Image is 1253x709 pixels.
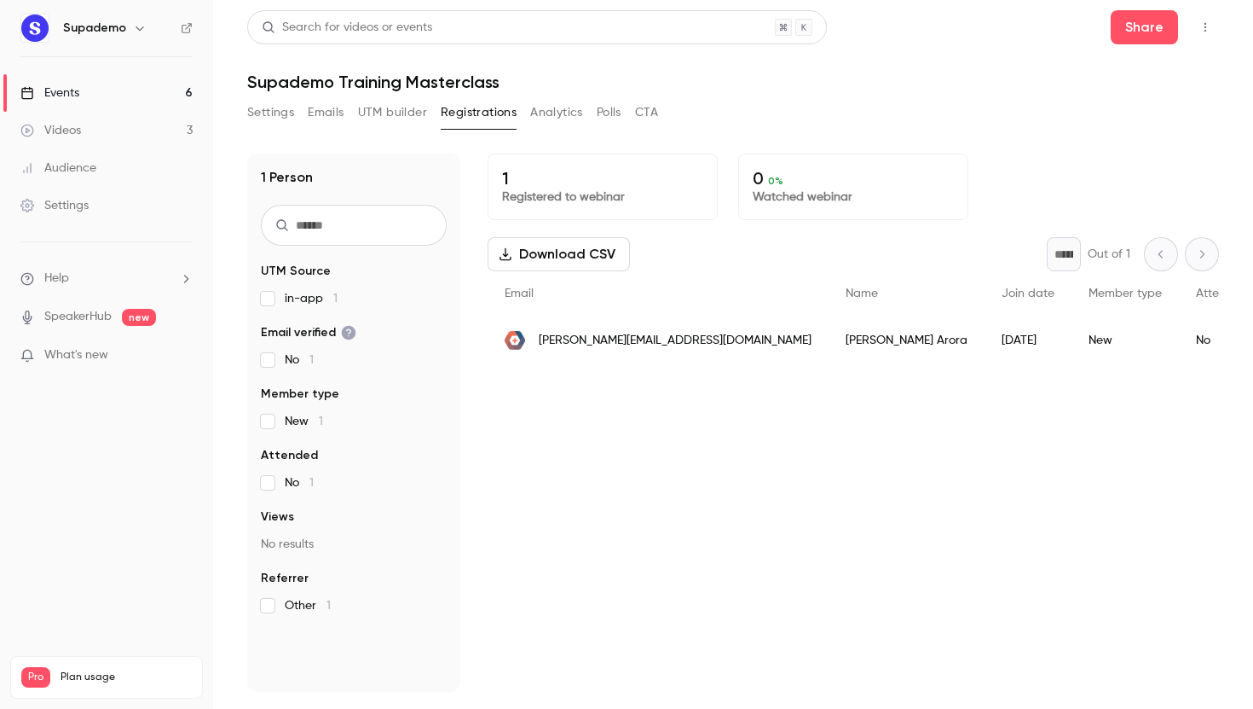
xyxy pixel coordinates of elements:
span: Name [846,288,878,299]
span: 1 [333,293,338,305]
span: UTM Source [261,263,331,280]
img: Supademo [21,15,49,42]
button: Polls [597,99,621,126]
span: New [285,413,323,430]
div: Events [20,84,79,102]
span: 0 % [768,175,783,187]
p: 0 [753,168,954,189]
div: Audience [20,160,96,177]
span: in-app [285,290,338,307]
span: Member type [1088,288,1162,299]
span: 1 [309,354,314,366]
div: Videos [20,122,81,139]
span: 1 [319,416,323,427]
div: New [1071,317,1179,364]
span: [PERSON_NAME][EMAIL_ADDRESS][DOMAIN_NAME] [539,332,811,350]
p: Registered to webinar [502,189,703,206]
span: 1 [326,600,331,612]
span: Email [505,288,534,299]
span: Attended [1196,288,1248,299]
span: new [122,309,156,326]
span: Help [44,270,69,288]
button: CTA [635,99,658,126]
span: Referrer [261,570,309,587]
a: SpeakerHub [44,308,112,326]
p: 1 [502,168,703,189]
button: Registrations [441,99,517,126]
li: help-dropdown-opener [20,270,193,288]
span: What's new [44,346,108,364]
span: Views [261,509,294,526]
p: Out of 1 [1088,246,1130,263]
div: [DATE] [984,317,1071,364]
span: Attended [261,447,318,464]
span: Other [285,597,331,614]
span: Plan usage [61,671,192,684]
div: [PERSON_NAME] Arora [829,317,984,364]
span: Pro [21,667,50,688]
img: gleeohealth.com [505,330,525,351]
h1: 1 Person [261,167,313,188]
h1: Supademo Training Masterclass [247,72,1219,92]
div: Search for videos or events [262,19,432,37]
p: No results [261,536,447,553]
section: facet-groups [261,263,447,614]
button: UTM builder [358,99,427,126]
button: Share [1111,10,1178,44]
span: No [285,352,314,369]
div: Settings [20,197,89,214]
span: Join date [1002,288,1054,299]
h6: Supademo [63,20,126,37]
button: Emails [308,99,344,126]
span: 1 [309,477,314,489]
p: Watched webinar [753,189,954,206]
span: No [285,474,314,491]
span: Email verified [261,324,356,341]
button: Settings [247,99,294,126]
span: Member type [261,386,339,403]
button: Analytics [530,99,583,126]
button: Download CSV [488,237,630,271]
